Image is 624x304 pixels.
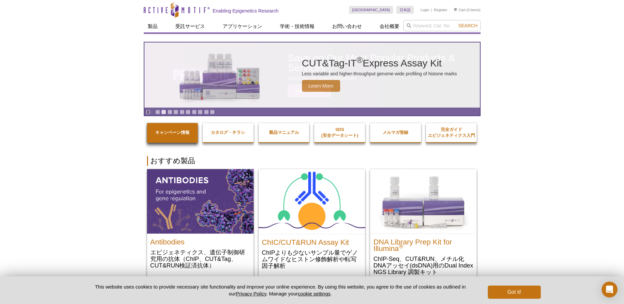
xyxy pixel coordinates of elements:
span: Learn More [302,80,340,92]
a: DNA Library Prep Kit for Illumina DNA Library Prep Kit for Illumina® ChIP-Seq、CUT&RUN、メチル化DNAアッセイ... [370,169,477,282]
a: アプリケーション [219,20,266,33]
a: Go to slide 9 [204,110,209,114]
strong: SDS (安全データシート) [321,127,358,138]
a: 受託サービス [171,20,209,33]
strong: キャンペーン情報 [155,130,189,135]
a: Privacy Policy [236,291,266,296]
a: SDS(安全データシート) [314,120,365,145]
a: お問い合わせ [328,20,366,33]
a: Go to slide 6 [186,110,190,114]
input: Keyword, Cat. No. [403,20,481,31]
span: Search [458,23,477,28]
strong: カタログ・チラシ [211,130,245,135]
a: Go to slide 7 [192,110,197,114]
a: カタログ・チラシ [203,123,254,142]
div: Open Intercom Messenger [602,282,617,297]
a: [GEOGRAPHIC_DATA] [349,6,393,14]
img: ChIC/CUT&RUN Assay Kit [259,169,365,234]
li: (0 items) [454,6,481,14]
img: All Antibodies [147,169,254,234]
a: Go to slide 1 [155,110,160,114]
a: Go to slide 3 [167,110,172,114]
img: Your Cart [454,8,457,11]
p: ChIP-Seq、CUT&RUN、メチル化DNAアッセイ(dsDNA)用のDual Index NGS Library 調製キット [373,255,473,275]
h2: Antibodies [150,236,250,245]
p: Less variable and higher-throughput genome-wide profiling of histone marks [302,71,457,77]
a: メルマガ登録 [370,123,421,142]
a: CUT&Tag-IT Express Assay Kit CUT&Tag-IT®Express Assay Kit Less variable and higher-throughput gen... [144,42,480,108]
a: 製品マニュアル [259,123,310,142]
img: CUT&Tag-IT Express Assay Kit [165,39,274,111]
p: エピジェネティクス、遺伝子制御研究用の抗体（ChIP、CUT&Tag、CUT&RUN検証済抗体） [150,249,250,269]
article: CUT&Tag-IT Express Assay Kit [144,42,480,108]
h2: Enabling Epigenetics Research [213,8,279,14]
p: ChIPよりも少ないサンプル量でゲノムワイドなヒストン修飾解析や転写因子解析 [262,249,362,269]
a: Register [434,8,447,12]
a: Login [420,8,429,12]
button: Got it! [488,286,540,299]
a: 学術・技術情報 [276,20,318,33]
a: All Antibodies Antibodies エピジェネティクス、遺伝子制御研究用の抗体（ChIP、CUT&Tag、CUT&RUN検証済抗体） [147,169,254,275]
h2: CUT&Tag-IT Express Assay Kit [302,58,457,68]
a: キャンペーン情報 [147,123,198,142]
button: Search [456,23,479,29]
a: Go to slide 10 [210,110,215,114]
sup: ® [399,243,403,250]
a: ChIC/CUT&RUN Assay Kit ChIC/CUT&RUN Assay Kit ChIPよりも少ないサンプル量でゲノムワイドなヒストン修飾解析や転写因子解析 [259,169,365,276]
strong: 製品マニュアル [269,130,299,135]
a: 完全ガイドエピジェネティクス入門 [426,120,477,145]
li: | [431,6,432,14]
a: 会社概要 [376,20,403,33]
sup: ® [357,55,362,64]
img: DNA Library Prep Kit for Illumina [370,169,477,234]
a: Go to slide 4 [173,110,178,114]
a: Go to slide 2 [161,110,166,114]
strong: メルマガ登録 [383,130,408,135]
strong: 完全ガイド エピジェネティクス入門 [428,127,475,138]
h2: ChIC/CUT&RUN Assay Kit [262,236,362,246]
a: Go to slide 5 [180,110,185,114]
p: This website uses cookies to provide necessary site functionality and improve your online experie... [84,283,477,297]
button: cookie settings [298,291,330,296]
a: 日本語 [396,6,414,14]
h2: おすすめ製品 [147,156,477,166]
h2: DNA Library Prep Kit for Illumina [373,236,473,252]
a: Go to slide 8 [198,110,203,114]
a: 製品 [144,20,162,33]
a: Toggle autoplay [146,110,151,114]
a: Cart [454,8,465,12]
